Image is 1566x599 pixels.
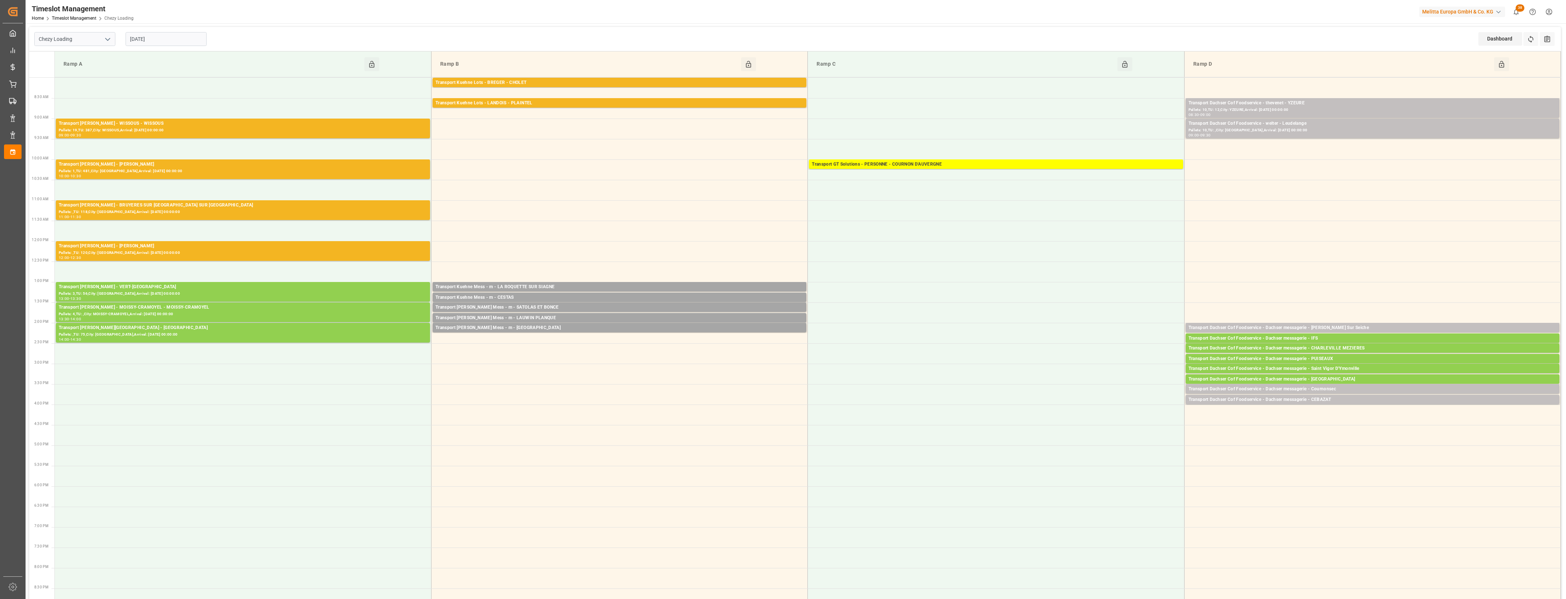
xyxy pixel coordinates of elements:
[1189,100,1557,107] div: Transport Dachser Cof Foodservice - thevenet - YZEURE
[69,338,70,341] div: -
[32,156,49,160] span: 10:00 AM
[1189,332,1557,338] div: Pallets: 1,TU: 48,City: Vern Sur Seiche,Arrival: [DATE] 00:00:00
[32,217,49,221] span: 11:30 AM
[34,442,49,446] span: 5:00 PM
[32,3,134,14] div: Timeslot Management
[32,177,49,181] span: 10:30 AM
[34,565,49,569] span: 8:00 PM
[126,32,207,46] input: DD-MM-YYYY
[59,202,427,209] div: Transport [PERSON_NAME] - BRUYERES SUR [GEOGRAPHIC_DATA] SUR [GEOGRAPHIC_DATA]
[59,297,69,300] div: 13:00
[1508,4,1524,20] button: show 38 new notifications
[1189,386,1557,393] div: Transport Dachser Cof Foodservice - Dachser messagerie - Cournonsec
[435,291,803,297] div: Pallets: ,TU: 22,City: [GEOGRAPHIC_DATA],Arrival: [DATE] 00:00:00
[70,256,81,259] div: 12:30
[70,215,81,219] div: 11:30
[34,340,49,344] span: 2:30 PM
[1200,113,1211,116] div: 09:00
[34,585,49,589] span: 8:30 PM
[61,57,364,71] div: Ramp A
[34,503,49,507] span: 6:30 PM
[1189,107,1557,113] div: Pallets: 10,TU: 12,City: YZEURE,Arrival: [DATE] 00:00:00
[1419,7,1505,17] div: Melitta Europa GmbH & Co. KG
[59,215,69,219] div: 11:00
[437,57,741,71] div: Ramp B
[70,338,81,341] div: 14:30
[1189,372,1557,379] div: Pallets: 2,TU: ,City: Saint Vigor D'Ymonville,Arrival: [DATE] 00:00:00
[69,256,70,259] div: -
[70,317,81,321] div: 14:00
[34,463,49,467] span: 5:30 PM
[34,422,49,426] span: 4:30 PM
[435,314,803,322] div: Transport [PERSON_NAME] Mess - m - LAUWIN PLANQUE
[1189,403,1557,410] div: Pallets: 1,TU: 56,City: CEBAZAT,Arrival: [DATE] 00:00:00
[1189,355,1557,363] div: Transport Dachser Cof Foodservice - Dachser messagerie - PUISEAUX
[812,161,1180,168] div: Transport GT Solutions - PERSONNE - COURNON D'AUVERGNE
[70,174,81,178] div: 10:30
[69,174,70,178] div: -
[34,115,49,119] span: 9:00 AM
[34,401,49,405] span: 4:00 PM
[34,381,49,385] span: 3:30 PM
[1189,120,1557,127] div: Transport Dachser Cof Foodservice - welter - Leudelange
[435,311,803,317] div: Pallets: ,TU: 4,City: SATOLAS ET BONCE,Arrival: [DATE] 00:00:00
[1189,365,1557,372] div: Transport Dachser Cof Foodservice - Dachser messagerie - Saint Vigor D'Ymonville
[70,134,81,137] div: 09:30
[70,297,81,300] div: 13:30
[435,301,803,308] div: Pallets: ,TU: 49,City: CESTAS,Arrival: [DATE] 00:00:00
[1200,134,1211,137] div: 09:30
[59,174,69,178] div: 10:00
[59,243,427,250] div: Transport [PERSON_NAME] - [PERSON_NAME]
[435,294,803,301] div: Transport Kuehne Mess - m - CESTAS
[1189,127,1557,134] div: Pallets: 10,TU: ,City: [GEOGRAPHIC_DATA],Arrival: [DATE] 00:00:00
[435,322,803,328] div: Pallets: ,TU: 72,City: [PERSON_NAME],Arrival: [DATE] 00:00:00
[1190,57,1494,71] div: Ramp D
[1189,352,1557,358] div: Pallets: 1,TU: 16,City: [GEOGRAPHIC_DATA],Arrival: [DATE] 00:00:00
[1524,4,1541,20] button: Help Center
[435,100,803,107] div: Transport Kuehne Lots - LANDOIS - PLAINTEL
[59,250,427,256] div: Pallets: ,TU: 120,City: [GEOGRAPHIC_DATA],Arrival: [DATE] 00:00:00
[1189,383,1557,389] div: Pallets: 1,TU: 13,City: [GEOGRAPHIC_DATA],Arrival: [DATE] 00:00:00
[34,483,49,487] span: 6:00 PM
[34,299,49,303] span: 1:30 PM
[1189,345,1557,352] div: Transport Dachser Cof Foodservice - Dachser messagerie - CHARLEVILLE MEZIERES
[34,279,49,283] span: 1:00 PM
[34,544,49,548] span: 7:30 PM
[1478,32,1522,46] div: Dashboard
[435,283,803,291] div: Transport Kuehne Mess - m - LA ROQUETTE SUR SIAGNE
[59,324,427,332] div: Transport [PERSON_NAME][GEOGRAPHIC_DATA] - [GEOGRAPHIC_DATA]
[59,168,427,174] div: Pallets: 1,TU: 481,City: [GEOGRAPHIC_DATA],Arrival: [DATE] 00:00:00
[1189,363,1557,369] div: Pallets: ,TU: 85,City: PUISEAUX,Arrival: [DATE] 00:00:00
[1189,134,1199,137] div: 09:00
[59,291,427,297] div: Pallets: 3,TU: 56,City: [GEOGRAPHIC_DATA],Arrival: [DATE] 00:00:00
[34,136,49,140] span: 9:30 AM
[435,107,803,113] div: Pallets: 2,TU: 556,City: [GEOGRAPHIC_DATA],Arrival: [DATE] 00:00:00
[1199,113,1200,116] div: -
[59,256,69,259] div: 12:00
[1189,393,1557,399] div: Pallets: ,TU: 75,City: Cournonsec,Arrival: [DATE] 00:00:00
[69,317,70,321] div: -
[32,197,49,201] span: 11:00 AM
[1189,342,1557,348] div: Pallets: 1,TU: 40,City: IFS,Arrival: [DATE] 00:00:00
[435,324,803,332] div: Transport [PERSON_NAME] Mess - m - [GEOGRAPHIC_DATA]
[34,320,49,324] span: 2:00 PM
[69,297,70,300] div: -
[814,57,1117,71] div: Ramp C
[32,16,44,21] a: Home
[59,120,427,127] div: Transport [PERSON_NAME] - WISSOUS - WISSOUS
[59,304,427,311] div: Transport [PERSON_NAME] - MOISSY-CRAMOYEL - MOISSY-CRAMOYEL
[34,95,49,99] span: 8:30 AM
[1516,4,1524,12] span: 38
[812,168,1180,174] div: Pallets: 6,TU: 192,City: COURNON D'AUVERGNE,Arrival: [DATE] 00:00:00
[1189,376,1557,383] div: Transport Dachser Cof Foodservice - Dachser messagerie - [GEOGRAPHIC_DATA]
[69,134,70,137] div: -
[34,524,49,528] span: 7:00 PM
[32,238,49,242] span: 12:00 PM
[59,317,69,321] div: 13:30
[1199,134,1200,137] div: -
[59,127,427,134] div: Pallets: 19,TU: 387,City: WISSOUS,Arrival: [DATE] 00:00:00
[52,16,96,21] a: Timeslot Management
[102,34,113,45] button: open menu
[435,304,803,311] div: Transport [PERSON_NAME] Mess - m - SATOLAS ET BONCE
[59,338,69,341] div: 14:00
